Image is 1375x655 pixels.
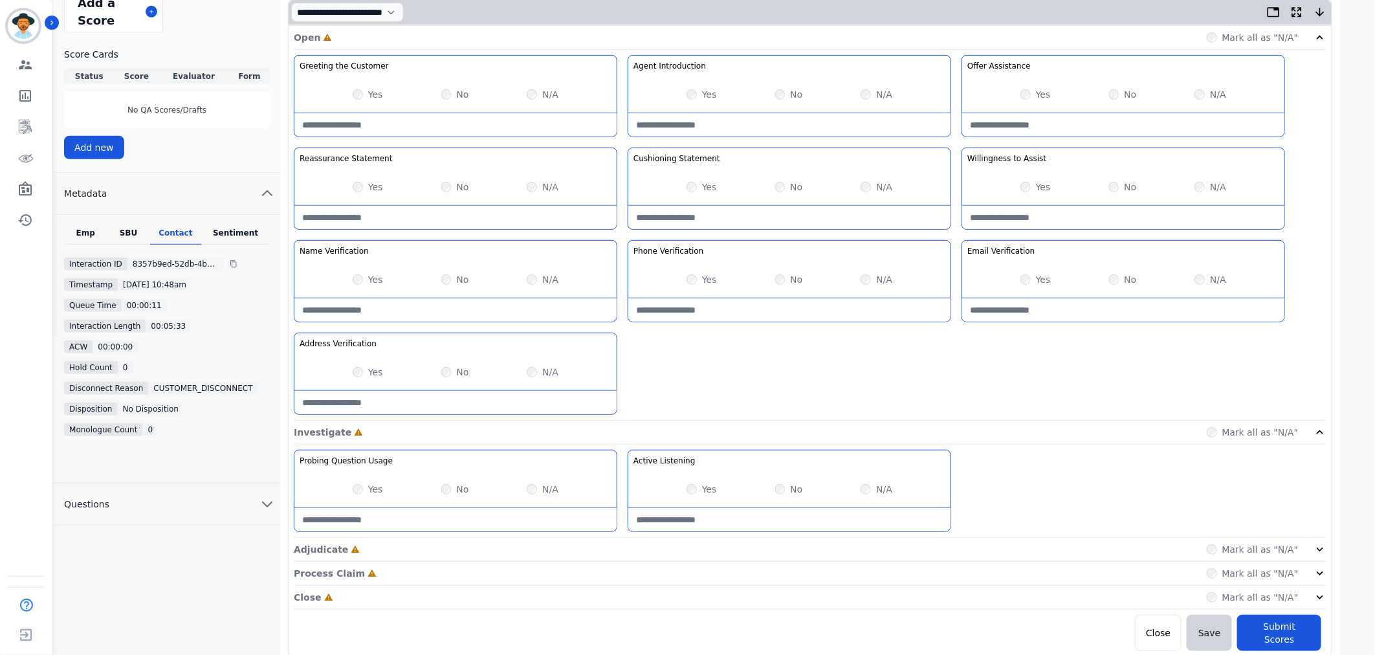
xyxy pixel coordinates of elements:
[64,48,270,61] h3: Score Cards
[1222,591,1299,604] label: Mark all as "N/A"
[64,228,107,245] div: Emp
[64,136,124,159] button: Add new
[542,273,558,286] label: N/A
[64,340,93,353] div: ACW
[259,496,275,512] svg: chevron down
[201,228,270,245] div: Sentiment
[456,366,468,379] label: No
[117,403,184,416] div: No Disposition
[142,423,158,436] div: 0
[1210,273,1226,286] label: N/A
[294,426,351,439] p: Investigate
[150,228,202,245] div: Contact
[456,273,468,286] label: No
[54,483,280,526] button: Questions chevron down
[702,273,717,286] label: Yes
[702,181,717,194] label: Yes
[300,456,393,466] h3: Probing Question Usage
[54,173,280,215] button: Metadata chevron up
[64,278,118,291] div: Timestamp
[64,258,127,271] div: Interaction ID
[1222,567,1299,580] label: Mark all as "N/A"
[64,69,114,84] th: Status
[229,69,270,84] th: Form
[368,88,383,101] label: Yes
[876,88,892,101] label: N/A
[702,483,717,496] label: Yes
[633,61,706,71] h3: Agent Introduction
[107,228,149,245] div: SBU
[876,483,892,496] label: N/A
[633,246,703,256] h3: Phone Verification
[1036,181,1051,194] label: Yes
[93,340,138,353] div: 00:00:00
[64,299,122,312] div: Queue Time
[368,181,383,194] label: Yes
[456,181,468,194] label: No
[790,181,802,194] label: No
[702,88,717,101] label: Yes
[54,187,117,200] span: Metadata
[300,246,369,256] h3: Name Verification
[542,483,558,496] label: N/A
[967,153,1046,164] h3: Willingness to Assist
[1210,181,1226,194] label: N/A
[148,382,258,395] div: CUSTOMER_DISCONNECT
[1237,615,1321,651] button: Submit Scores
[1124,88,1136,101] label: No
[456,88,468,101] label: No
[64,382,148,395] div: Disconnect Reason
[1036,88,1051,101] label: Yes
[64,92,270,128] div: No QA Scores/Drafts
[876,181,892,194] label: N/A
[790,273,802,286] label: No
[633,153,720,164] h3: Cushioning Statement
[259,186,275,201] svg: chevron up
[1187,615,1232,651] button: Save
[1135,615,1182,651] button: Close
[876,273,892,286] label: N/A
[1124,273,1136,286] label: No
[294,543,348,556] p: Adjudicate
[368,273,383,286] label: Yes
[118,361,133,374] div: 0
[294,567,365,580] p: Process Claim
[294,591,322,604] p: Close
[64,320,146,333] div: Interaction Length
[1222,543,1299,556] label: Mark all as "N/A"
[967,61,1031,71] h3: Offer Assistance
[64,361,118,374] div: Hold Count
[122,299,167,312] div: 00:00:11
[633,456,695,466] h3: Active Listening
[456,483,468,496] label: No
[294,31,320,44] p: Open
[368,366,383,379] label: Yes
[1222,31,1299,44] label: Mark all as "N/A"
[64,423,142,436] div: Monologue Count
[54,498,120,511] span: Questions
[159,69,229,84] th: Evaluator
[127,258,225,271] div: 8357b9ed-52db-4b7f-9a07-5b101c2a1ec6
[146,320,191,333] div: 00:05:33
[1222,426,1299,439] label: Mark all as "N/A"
[368,483,383,496] label: Yes
[300,339,377,349] h3: Address Verification
[8,10,39,41] img: Bordered avatar
[118,278,192,291] div: [DATE] 10:48am
[790,483,802,496] label: No
[1210,88,1226,101] label: N/A
[64,403,117,416] div: Disposition
[542,366,558,379] label: N/A
[115,69,159,84] th: Score
[1036,273,1051,286] label: Yes
[300,153,392,164] h3: Reassurance Statement
[300,61,389,71] h3: Greeting the Customer
[542,88,558,101] label: N/A
[790,88,802,101] label: No
[1124,181,1136,194] label: No
[542,181,558,194] label: N/A
[967,246,1035,256] h3: Email Verification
